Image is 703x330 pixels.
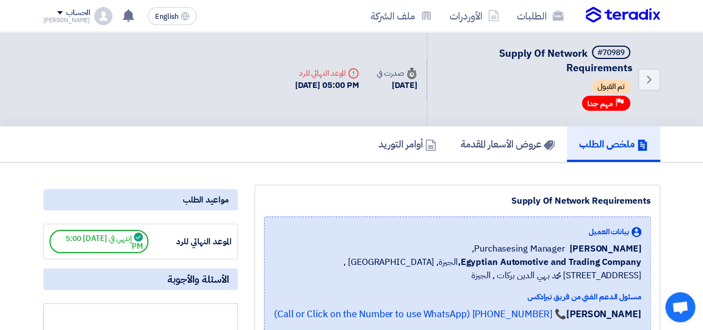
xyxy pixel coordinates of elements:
img: profile_test.png [94,7,112,25]
div: الموعد النهائي للرد [295,67,360,79]
img: Teradix logo [586,7,660,23]
span: [PERSON_NAME] [570,242,641,255]
span: الأسئلة والأجوبة [167,273,229,285]
span: Purchasesing Manager, [472,242,565,255]
div: الموعد النهائي للرد [148,235,232,248]
div: الحساب [66,8,90,18]
b: Egyptian Automotive and Trading Company, [457,255,641,269]
div: [PERSON_NAME] [43,17,91,23]
h5: ملخص الطلب [579,137,648,150]
span: الجيزة, [GEOGRAPHIC_DATA] ,[STREET_ADDRESS] محمد بهي الدين بركات , الجيزة [273,255,641,282]
h5: Supply Of Network Requirements [441,46,632,75]
span: مهم جدا [587,98,613,109]
div: صدرت في [377,67,417,79]
div: Open chat [665,292,695,322]
span: إنتهي في [DATE] 5:00 PM [49,230,148,253]
span: English [155,13,178,21]
button: English [148,7,197,25]
h5: أوامر التوريد [378,137,436,150]
a: الأوردرات [441,3,508,29]
div: [DATE] [377,79,417,92]
strong: [PERSON_NAME] [566,307,641,321]
div: Supply Of Network Requirements [264,194,651,208]
a: ملف الشركة [362,3,441,29]
a: 📞 [PHONE_NUMBER] (Call or Click on the Number to use WhatsApp) [274,307,566,321]
div: مسئول الدعم الفني من فريق تيرادكس [273,291,641,303]
div: مواعيد الطلب [43,189,238,210]
a: عروض الأسعار المقدمة [448,126,567,162]
span: بيانات العميل [589,226,629,238]
a: ملخص الطلب [567,126,660,162]
h5: عروض الأسعار المقدمة [461,137,555,150]
span: Supply Of Network Requirements [499,46,632,75]
a: أوامر التوريد [366,126,448,162]
div: [DATE] 05:00 PM [295,79,360,92]
div: #70989 [597,49,625,57]
span: تم القبول [592,80,630,93]
a: الطلبات [508,3,572,29]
